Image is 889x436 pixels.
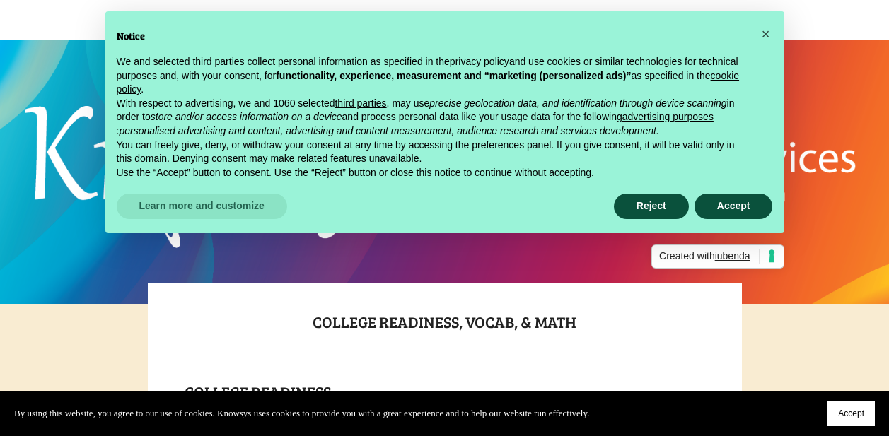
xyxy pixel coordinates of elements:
[117,194,287,219] button: Learn more and customize
[614,194,689,219] button: Reject
[838,408,864,418] span: Accept
[622,110,714,124] button: advertising purposes
[755,23,777,45] button: Close this notice
[14,406,589,421] p: By using this website, you agree to our use of cookies. Knowsys uses cookies to provide you with ...
[762,26,770,42] span: ×
[276,70,631,81] strong: functionality, experience, measurement and “marketing (personalized ads)”
[185,379,705,404] h1: College Readiness
[151,111,342,122] em: store and/or access information on a device
[335,97,386,111] button: third parties
[429,98,726,109] em: precise geolocation data, and identification through device scanning
[117,28,750,44] h2: Notice
[827,401,875,426] button: Accept
[117,55,750,97] p: We and selected third parties collect personal information as specified in the and use cookies or...
[659,249,759,264] span: Created with
[651,244,784,269] a: Created withiubenda
[185,309,705,360] h1: College readiness, Vocab, & Math
[117,139,750,166] p: You can freely give, deny, or withdraw your consent at any time by accessing the preferences pane...
[119,125,658,136] em: personalised advertising and content, advertising and content measurement, audience research and ...
[117,70,740,95] a: cookie policy
[450,56,509,67] a: privacy policy
[715,250,750,261] span: iubenda
[117,97,750,139] p: With respect to advertising, we and 1060 selected , may use in order to and process personal data...
[695,194,773,219] button: Accept
[117,166,750,180] p: Use the “Accept” button to consent. Use the “Reject” button or close this notice to continue with...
